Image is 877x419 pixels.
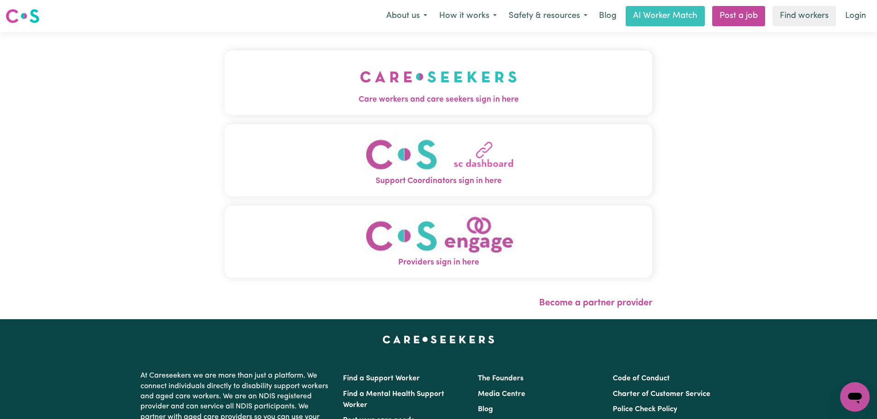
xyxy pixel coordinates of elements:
button: How it works [433,6,503,26]
a: Find a Support Worker [343,375,420,382]
button: Support Coordinators sign in here [225,124,652,196]
a: Find a Mental Health Support Worker [343,390,444,409]
a: Post a job [712,6,765,26]
a: Careseekers logo [6,6,40,27]
a: Police Check Policy [613,406,677,413]
img: Careseekers logo [6,8,40,24]
a: Careseekers home page [383,336,494,343]
button: About us [380,6,433,26]
a: Charter of Customer Service [613,390,710,398]
button: Safety & resources [503,6,593,26]
a: Blog [478,406,493,413]
a: Become a partner provider [539,298,652,308]
span: Providers sign in here [225,257,652,269]
a: Login [840,6,871,26]
a: Blog [593,6,622,26]
span: Support Coordinators sign in here [225,175,652,187]
a: AI Worker Match [626,6,705,26]
a: The Founders [478,375,523,382]
a: Media Centre [478,390,525,398]
iframe: Button to launch messaging window [840,382,870,412]
a: Code of Conduct [613,375,670,382]
a: Find workers [772,6,836,26]
span: Care workers and care seekers sign in here [225,94,652,106]
button: Care workers and care seekers sign in here [225,51,652,115]
button: Providers sign in here [225,206,652,278]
